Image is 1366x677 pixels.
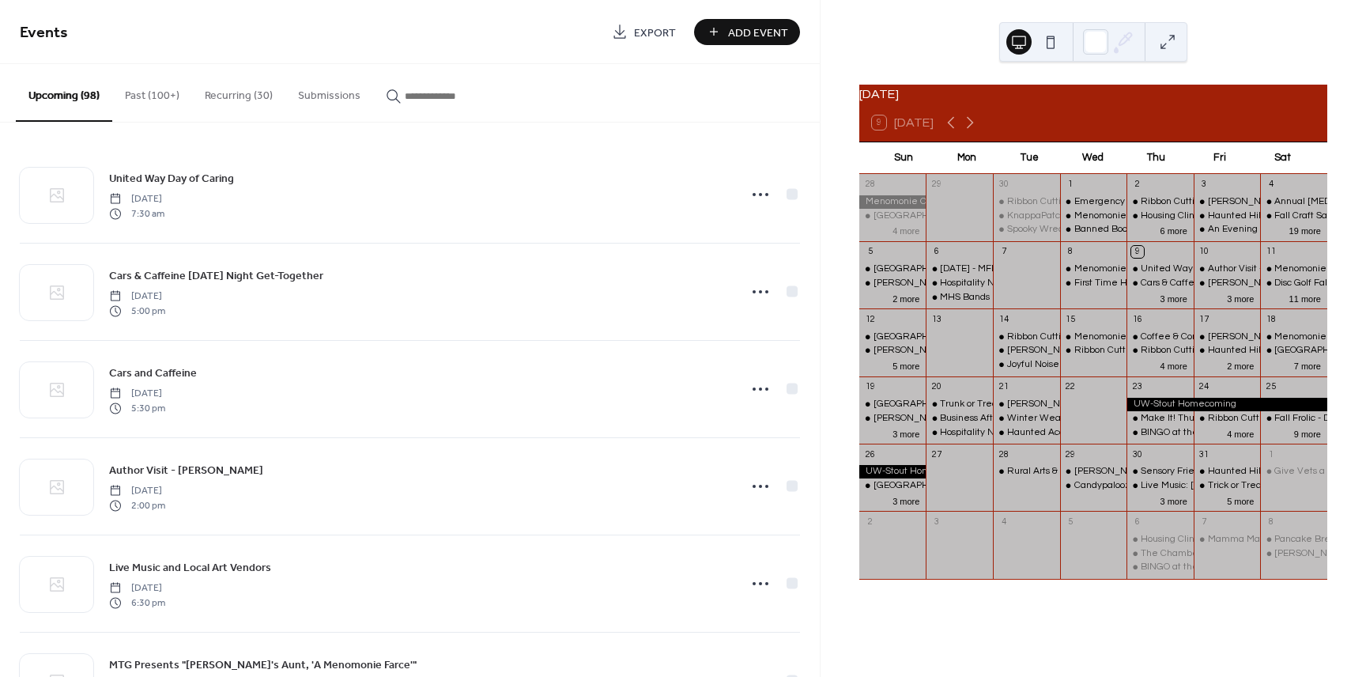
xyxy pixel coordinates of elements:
div: Haunted Hillside [1208,210,1281,223]
span: [DATE] [109,192,164,206]
div: KnappaPatch Market [1007,210,1099,223]
div: [GEOGRAPHIC_DATA] Fall Festival [874,331,1024,344]
div: 25 [1265,381,1277,393]
div: 5 [1065,516,1077,528]
div: 28 [998,448,1009,460]
button: 2 more [1221,358,1260,372]
div: 30 [1131,448,1143,460]
div: BINGO at the Moose Lodge [1126,561,1194,574]
div: [PERSON_NAME]'s Oktoberfest Buffet [1007,398,1172,411]
div: Fri [1188,142,1251,174]
div: An Evening With [PERSON_NAME] [1208,223,1359,236]
div: Candypalooza [1060,479,1127,493]
div: Trick or Treat at The Neighbors! [1194,479,1261,493]
span: 5:00 pm [109,304,165,318]
div: Menomonie Farmer's Market [1060,263,1127,276]
span: Events [20,17,68,48]
div: Winter Wear Clothing Drive [1007,412,1127,425]
div: 4 [998,516,1009,528]
div: Govin's Corn Maze & Fall Fun [1194,195,1261,209]
div: 29 [930,179,942,191]
div: 10 [1198,246,1210,258]
div: Govin's Corn Maze & Fall Fun [859,277,926,290]
div: 3 [1198,179,1210,191]
div: 22 [1065,381,1077,393]
div: Jake's Oktoberfest Buffet [993,398,1060,411]
div: 3 [930,516,942,528]
button: 9 more [1288,426,1327,440]
div: First Time Homebuyers Workshop [1074,277,1221,290]
div: Menomonie [PERSON_NAME] Market [1074,263,1238,276]
div: UW-Stout Homecoming [1126,398,1327,411]
button: 7 more [1288,358,1327,372]
div: Ribbon Cutting: Gentle Dental Care [1141,344,1296,357]
div: 20 [930,381,942,393]
div: Cars & Caffeine [DATE] Night Get-Together [1141,277,1327,290]
button: Past (100+) [112,64,192,120]
div: 27 [930,448,942,460]
div: Joyful Noise Choir Concert [993,358,1060,372]
button: 4 more [886,223,926,236]
div: Joyful Noise Choir Concert [1007,358,1120,372]
div: Hospitality Nights with Chef Stacy [926,426,993,440]
div: Hospitality Night with Chef Stacy [926,277,993,290]
div: BINGO at the [GEOGRAPHIC_DATA] [1141,561,1297,574]
div: Menomonie [PERSON_NAME] Market [1074,210,1238,223]
div: Emergency Preparedness Class For Seniors [1060,195,1127,209]
div: Mamma Mania! - NYC's Premier ABBA Tribute [1194,533,1261,547]
div: Pleasant Valley Tree Farm Fall Festival [859,210,926,223]
div: Pleasant Valley Tree Farm Fall Festival [1260,344,1327,357]
span: Export [634,25,676,41]
div: 8 [1065,246,1077,258]
div: Rural Arts & Culture Forum [993,465,1060,478]
div: 13 [930,313,942,325]
span: [DATE] [109,289,165,304]
div: 11 [1265,246,1277,258]
div: Trick or Treat at The Neighbors! [1208,479,1345,493]
div: 6 [1131,516,1143,528]
div: 18 [1265,313,1277,325]
div: Wed [1062,142,1125,174]
div: Candypalooza [1074,479,1135,493]
div: Ribbon Cutting: Loyal Blu LLC [1074,344,1201,357]
div: Hospitality Night with Chef [PERSON_NAME] [940,277,1134,290]
div: Live Music: [PERSON_NAME] [1141,479,1266,493]
div: Thu [1125,142,1188,174]
div: Cars & Caffeine Thursday Night Get-Together [1126,277,1194,290]
div: Annual Cancer Research Fundraiser [1260,195,1327,209]
button: 3 more [1154,494,1194,507]
div: Ribbon Cutting: Wisconsin Early Autism Project [1126,195,1194,209]
div: Menomonie [PERSON_NAME] Market [1074,331,1238,344]
div: 30 [998,179,1009,191]
div: Disc Golf Fall Brawl [1274,277,1357,290]
div: 26 [864,448,876,460]
div: Pleasant Valley Tree Farm Fall Festival [859,398,926,411]
div: 2 [864,516,876,528]
div: Housing Clinic [1141,210,1202,223]
div: Haunted Accessories Workshop [993,426,1060,440]
div: Make It! Thursdays [1141,412,1221,425]
div: Emergency Preparedness Class For Seniors [1074,195,1262,209]
div: 19 [864,381,876,393]
a: Export [600,19,688,45]
div: BINGO at the Moose Lodge [1126,426,1194,440]
div: Give Vets a Smile [1260,465,1327,478]
div: [DATE] [859,85,1327,104]
div: 16 [1131,313,1143,325]
div: [DATE] - MFD Open House [940,263,1054,276]
div: [GEOGRAPHIC_DATA] Fall Festival [874,210,1024,223]
div: Housing Clinic [1126,210,1194,223]
div: [GEOGRAPHIC_DATA] Fall Festival [874,398,1024,411]
div: 21 [998,381,1009,393]
button: 11 more [1283,291,1327,304]
div: Fall Craft Sale [1260,210,1327,223]
div: 1 [1265,448,1277,460]
div: Menomonie Oktoberfest [859,195,926,209]
div: Haunted Hillside [1208,465,1281,478]
div: 9 [1131,246,1143,258]
button: 3 more [1154,291,1194,304]
div: Spooky Wreath Workshop [993,223,1060,236]
div: [PERSON_NAME] Auto Club Car Show [874,344,1036,357]
div: [GEOGRAPHIC_DATA] Fall Festival [874,479,1024,493]
div: Fall Craft Sale [1274,210,1336,223]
